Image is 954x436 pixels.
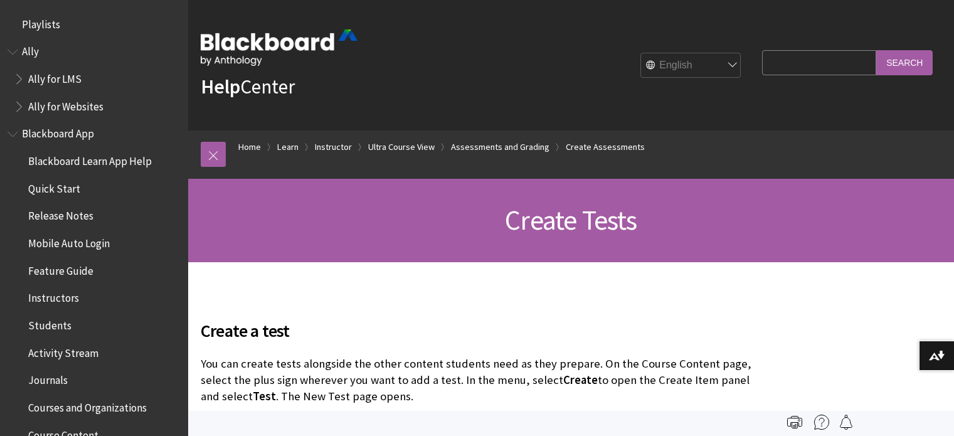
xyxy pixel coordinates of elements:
a: HelpCenter [201,74,295,99]
span: Test [253,389,276,403]
span: Create [563,373,598,387]
img: More help [814,415,829,430]
img: Print [787,415,802,430]
span: Ally for Websites [28,96,103,113]
strong: Help [201,74,240,99]
span: Ally for LMS [28,68,82,85]
input: Search [876,50,933,75]
span: Blackboard App [22,124,94,141]
span: Feature Guide [28,260,93,277]
span: Activity Stream [28,343,98,359]
a: Create Assessments [566,139,645,155]
span: Instructors [28,288,79,305]
span: Playlists [22,14,60,31]
a: Ultra Course View [368,139,435,155]
span: Quick Start [28,178,80,195]
span: Create a test [201,317,756,344]
img: Blackboard by Anthology [201,29,358,66]
span: Create Tests [505,203,637,237]
img: Follow this page [839,415,854,430]
a: Instructor [315,139,352,155]
select: Site Language Selector [641,53,741,78]
span: Students [28,315,72,332]
span: Blackboard Learn App Help [28,151,152,167]
a: Home [238,139,261,155]
span: Release Notes [28,206,93,223]
span: Journals [28,370,68,387]
nav: Book outline for Anthology Ally Help [8,41,181,117]
a: Assessments and Grading [451,139,549,155]
p: You can create tests alongside the other content students need as they prepare. On the Course Con... [201,356,756,405]
span: Courses and Organizations [28,397,147,414]
span: Mobile Auto Login [28,233,110,250]
span: Ally [22,41,39,58]
nav: Book outline for Playlists [8,14,181,35]
a: Learn [277,139,299,155]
